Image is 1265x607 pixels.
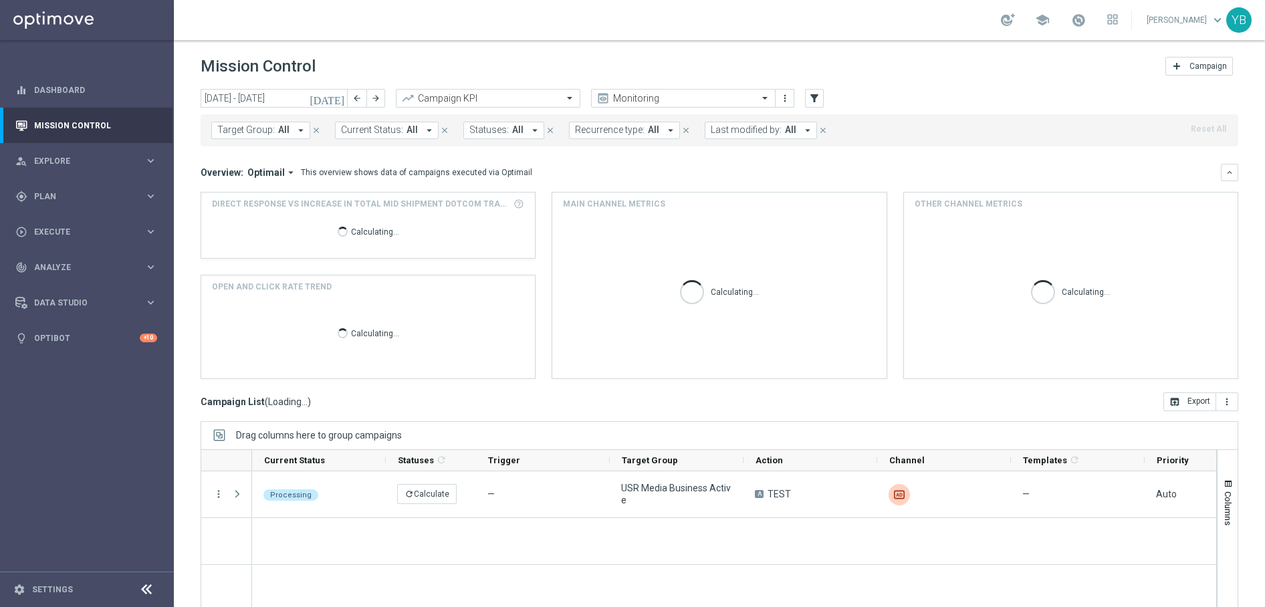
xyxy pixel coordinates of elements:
[15,261,27,273] i: track_changes
[648,124,659,136] span: All
[1171,61,1182,72] i: add
[201,396,311,408] h3: Campaign List
[397,484,457,504] button: refreshCalculate
[407,124,418,136] span: All
[1163,396,1238,406] multiple-options-button: Export to CSV
[1222,396,1232,407] i: more_vert
[546,126,555,135] i: close
[1210,13,1225,27] span: keyboard_arrow_down
[665,124,677,136] i: arrow_drop_down
[201,166,243,178] h3: Overview:
[591,89,776,108] ng-select: Monitoring
[15,191,158,202] button: gps_fixed Plan keyboard_arrow_right
[144,154,157,167] i: keyboard_arrow_right
[785,124,796,136] span: All
[621,482,732,506] span: USR Media Business Active
[144,296,157,309] i: keyboard_arrow_right
[144,190,157,203] i: keyboard_arrow_right
[488,455,520,465] span: Trigger
[301,166,532,178] div: This overview shows data of campaigns executed via Optimail
[15,332,27,344] i: lightbulb
[263,488,318,501] colored-tag: Processing
[401,92,415,105] i: trending_up
[15,84,27,96] i: equalizer
[308,89,348,109] button: [DATE]
[15,227,158,237] button: play_circle_outline Execute keyboard_arrow_right
[469,124,509,136] span: Statuses:
[711,285,759,297] p: Calculating...
[34,320,140,356] a: Optibot
[680,123,692,138] button: close
[705,122,817,139] button: Last modified by: All arrow_drop_down
[1145,10,1226,30] a: [PERSON_NAME]keyboard_arrow_down
[15,297,158,308] div: Data Studio keyboard_arrow_right
[201,57,316,76] h1: Mission Control
[544,123,556,138] button: close
[1022,488,1030,500] span: —
[1069,455,1080,465] i: refresh
[201,89,348,108] input: Select date range
[34,228,144,236] span: Execute
[34,299,144,307] span: Data Studio
[352,94,362,103] i: arrow_back
[15,156,158,166] div: person_search Explore keyboard_arrow_right
[351,225,399,237] p: Calculating...
[440,126,449,135] i: close
[310,92,346,104] i: [DATE]
[351,326,399,339] p: Calculating...
[756,455,783,465] span: Action
[15,191,27,203] i: gps_fixed
[1165,57,1233,76] button: add Campaign
[15,155,27,167] i: person_search
[308,396,311,408] span: )
[32,586,73,594] a: Settings
[1163,392,1216,411] button: open_in_browser Export
[371,94,380,103] i: arrow_forward
[622,455,678,465] span: Target Group
[463,122,544,139] button: Statuses: All arrow_drop_down
[15,320,157,356] div: Optibot
[396,89,580,108] ng-select: Campaign KPI
[434,453,447,467] span: Calculate column
[1225,168,1234,177] i: keyboard_arrow_down
[439,123,451,138] button: close
[264,455,325,465] span: Current Status
[15,333,158,344] button: lightbulb Optibot +10
[217,124,275,136] span: Target Group:
[1169,396,1180,407] i: open_in_browser
[140,334,157,342] div: +10
[575,124,645,136] span: Recurrence type:
[348,89,366,108] button: arrow_back
[889,455,925,465] span: Channel
[247,166,285,178] span: Optimail
[563,198,665,210] h4: Main channel metrics
[312,126,321,135] i: close
[213,488,225,500] i: more_vert
[34,108,157,143] a: Mission Control
[512,124,524,136] span: All
[768,488,791,500] span: TEST
[295,124,307,136] i: arrow_drop_down
[15,72,157,108] div: Dashboard
[711,124,782,136] span: Last modified by:
[1157,455,1189,465] span: Priority
[780,93,790,104] i: more_vert
[15,262,158,273] button: track_changes Analyze keyboard_arrow_right
[398,455,434,465] span: Statuses
[212,198,509,210] span: Direct Response VS Increase In Total Mid Shipment Dotcom Transaction Amount
[15,155,144,167] div: Explore
[212,281,332,293] h4: OPEN AND CLICK RATE TREND
[405,489,414,499] i: refresh
[889,484,910,505] img: Liveramp
[144,261,157,273] i: keyboard_arrow_right
[34,157,144,165] span: Explore
[243,166,301,178] button: Optimail arrow_drop_down
[15,108,157,143] div: Mission Control
[915,198,1022,210] h4: Other channel metrics
[15,297,144,309] div: Data Studio
[270,491,312,499] span: Processing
